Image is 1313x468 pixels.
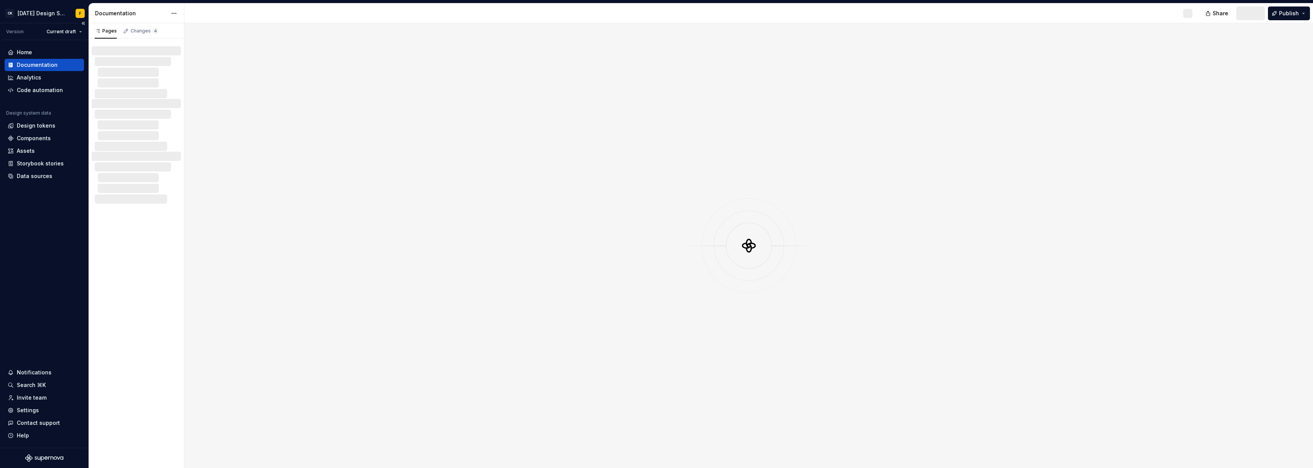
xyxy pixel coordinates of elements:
[5,379,84,391] button: Search ⌘K
[1279,10,1299,17] span: Publish
[95,28,117,34] div: Pages
[17,432,29,439] div: Help
[47,29,76,35] span: Current draft
[1202,6,1233,20] button: Share
[1268,6,1310,20] button: Publish
[78,18,89,29] button: Collapse sidebar
[25,454,63,462] svg: Supernova Logo
[17,394,47,402] div: Invite team
[2,5,87,21] button: CK[DATE] Design SystemF
[5,417,84,429] button: Contact support
[5,145,84,157] a: Assets
[131,28,158,34] div: Changes
[5,71,84,84] a: Analytics
[17,74,41,81] div: Analytics
[17,160,64,167] div: Storybook stories
[17,381,46,389] div: Search ⌘K
[17,369,52,376] div: Notifications
[152,28,158,34] span: 4
[6,29,24,35] div: Version
[5,46,84,58] a: Home
[5,9,15,18] div: CK
[5,170,84,182] a: Data sources
[79,10,81,16] div: F
[17,172,52,180] div: Data sources
[17,406,39,414] div: Settings
[17,61,58,69] div: Documentation
[5,366,84,379] button: Notifications
[5,392,84,404] a: Invite team
[5,132,84,144] a: Components
[5,120,84,132] a: Design tokens
[6,110,51,116] div: Design system data
[17,86,63,94] div: Code automation
[17,134,51,142] div: Components
[5,157,84,170] a: Storybook stories
[17,49,32,56] div: Home
[5,59,84,71] a: Documentation
[18,10,66,17] div: [DATE] Design System
[17,122,55,130] div: Design tokens
[43,26,85,37] button: Current draft
[1213,10,1228,17] span: Share
[5,429,84,442] button: Help
[5,404,84,416] a: Settings
[5,84,84,96] a: Code automation
[95,10,167,17] div: Documentation
[17,419,60,427] div: Contact support
[17,147,35,155] div: Assets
